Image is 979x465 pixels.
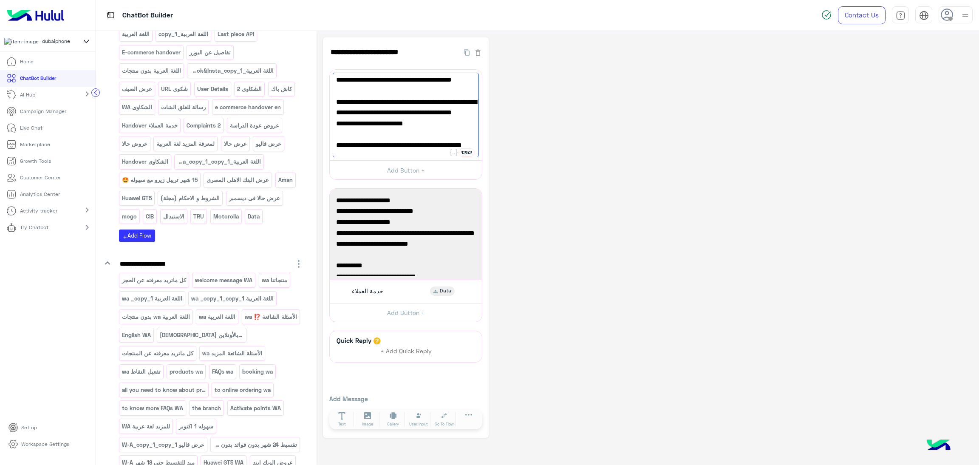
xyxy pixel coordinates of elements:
[189,48,232,57] p: تفاصيل عن اليوزر
[159,330,244,340] p: الأسئلة المتعلقة بالأونلاين wa
[161,102,207,112] p: رسالة للغلق الشات
[213,440,298,450] p: تقسيط 24 شهر بدون فوائد بدون مقدم W-A
[105,10,116,20] img: tab
[20,157,51,165] p: Growth Tools
[435,421,454,427] span: Go To Flow
[409,421,428,427] span: User Input
[158,29,209,39] p: اللغة العربية_copy_1
[121,48,181,57] p: E-commerce handover
[247,212,260,221] p: Data
[356,412,379,427] button: Image
[20,190,60,198] p: Analytics Center
[162,212,185,221] p: الاستبدال
[121,349,194,358] p: كل ماتريد معرفته عن المنتجات
[186,121,221,130] p: Complaints 2
[121,29,150,39] p: اللغة العربية
[160,193,221,203] p: الشروط و الاحكام (مجلة)
[330,160,482,179] button: Add Button +
[330,303,482,322] button: Add Button +
[145,212,155,221] p: CIB
[21,440,69,448] p: Workspace Settings
[211,367,234,377] p: FAQs wa
[237,84,263,94] p: الشكاوى 2
[449,148,458,157] button: Add user attribute
[229,121,280,130] p: عروض عودة الدراسة
[161,84,189,94] p: شكوى URL
[896,11,905,20] img: tab
[217,29,255,39] p: Last piece API
[122,10,173,21] p: ChatBot Builder
[214,385,272,395] p: to online ordering wa
[924,431,954,461] img: hulul-logo.png
[336,250,475,261] span: -18 / 24 شهر بسعر قبل الخصم
[121,367,161,377] p: تفعيل النقاط wa
[336,206,475,217] span: التقسيط بدون فوائد بدون مصاريف
[193,212,205,221] p: TRU
[121,193,152,203] p: Huawei GT5
[336,195,475,206] span: ✅ البنك الأهلي المصري
[960,10,971,21] img: profile
[20,58,34,65] p: Home
[121,84,153,94] p: عرض الصيف
[82,222,92,232] mat-icon: chevron_right
[430,286,455,296] div: Data
[270,84,292,94] p: كاش باك
[261,275,288,285] p: منتجاتنا wa
[121,66,181,76] p: اللغة العربية بدون منتجات
[190,66,274,76] p: اللغة العربية_Facebook&Insta_copy_1
[196,84,229,94] p: User Details
[121,440,205,450] p: عرض فاليو W-A_copy_1_copy_1
[119,230,155,242] button: addAdd Flow
[122,235,127,240] i: add
[336,271,475,282] span: ✅ بنك CIB
[387,421,399,427] span: Gallery
[195,275,253,285] p: welcome message WA
[191,294,274,303] p: اللغة العربية wa _copy_1_copy_1
[202,349,263,358] p: الأسئلة الشائعة المزيد wa
[277,175,293,185] p: Aman
[440,287,451,295] span: Data
[919,11,929,20] img: tab
[336,228,475,250] span: - 12شهر بسعر قبل الخصم +10% خصم إضافي، بروموكود: NBE10
[336,217,475,228] span: - 6 أشهر بسعر الخصم
[474,47,482,57] button: Delete Flow
[381,412,405,427] button: Gallery
[229,403,281,413] p: Activate points WA
[374,345,438,357] button: + Add Quick Reply
[336,83,475,116] span: ✅souhoola: قسط 18 شهر بالسعر الرسمي تريبيل زيرو من خلال الفروع او الاون لاين من يوم 25 حتي 27 سبتمبر
[334,337,373,344] h6: Quick Reply
[20,224,48,231] p: Try Chatbot
[121,212,137,221] p: mogo
[255,139,282,149] p: عرض فاليو
[3,6,68,24] img: Logo
[121,403,184,413] p: to know more FAQs WA
[178,422,214,431] p: سهوله 1 اكتوبر
[2,420,44,436] a: Set up
[20,141,50,148] p: Marketplace
[892,6,909,24] a: tab
[20,174,61,181] p: Customer Center
[460,47,474,57] button: Duplicate Flow
[20,74,56,82] p: ChatBot Builder
[330,412,354,427] button: Text
[82,205,92,215] mat-icon: chevron_right
[352,287,383,295] span: خدمة العملاء
[20,91,35,99] p: AI Hub
[821,10,832,20] img: spinner
[121,385,206,395] p: all you need to know about products wa
[838,6,886,24] a: Contact Us
[21,424,37,431] p: Set up
[121,102,153,112] p: الشكاوى WA
[121,121,178,130] p: Handover خدمة العملاء
[121,294,183,303] p: اللغة العربية wa _copy_1
[121,139,148,149] p: عروض حالا
[42,37,70,45] span: dubaiphone
[192,403,222,413] p: the branch
[102,258,113,268] i: keyboard_arrow_down
[432,412,456,427] button: Go To Flow
[212,212,239,221] p: Motorolla
[206,175,270,185] p: عرض البنك الاهلى المصرى
[82,89,92,99] mat-icon: chevron_right
[407,412,430,427] button: User Input
[380,347,432,354] span: + Add Quick Reply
